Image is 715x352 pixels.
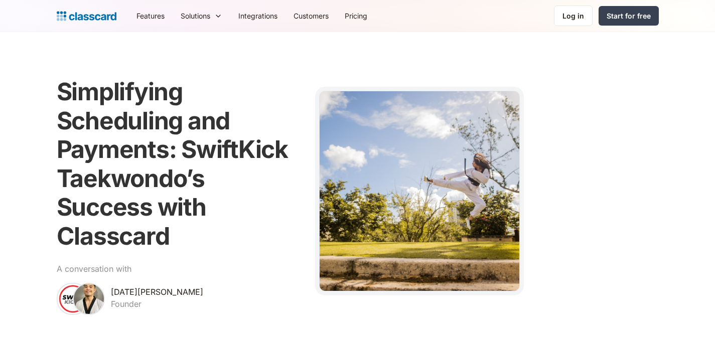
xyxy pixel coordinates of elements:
div: A conversation with [57,263,131,275]
div: Log in [562,11,584,21]
div: Solutions [173,5,230,27]
a: Customers [285,5,337,27]
div: [DATE][PERSON_NAME] [111,286,203,298]
a: Pricing [337,5,375,27]
h1: Simplifying Scheduling and Payments: SwiftKick Taekwondo’s Success with Classcard [57,77,303,251]
a: home [57,9,116,23]
div: Solutions [181,11,210,21]
a: Start for free [599,6,659,26]
div: Start for free [607,11,651,21]
a: Features [128,5,173,27]
div: Founder [111,298,141,310]
a: Integrations [230,5,285,27]
a: Log in [554,6,593,26]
